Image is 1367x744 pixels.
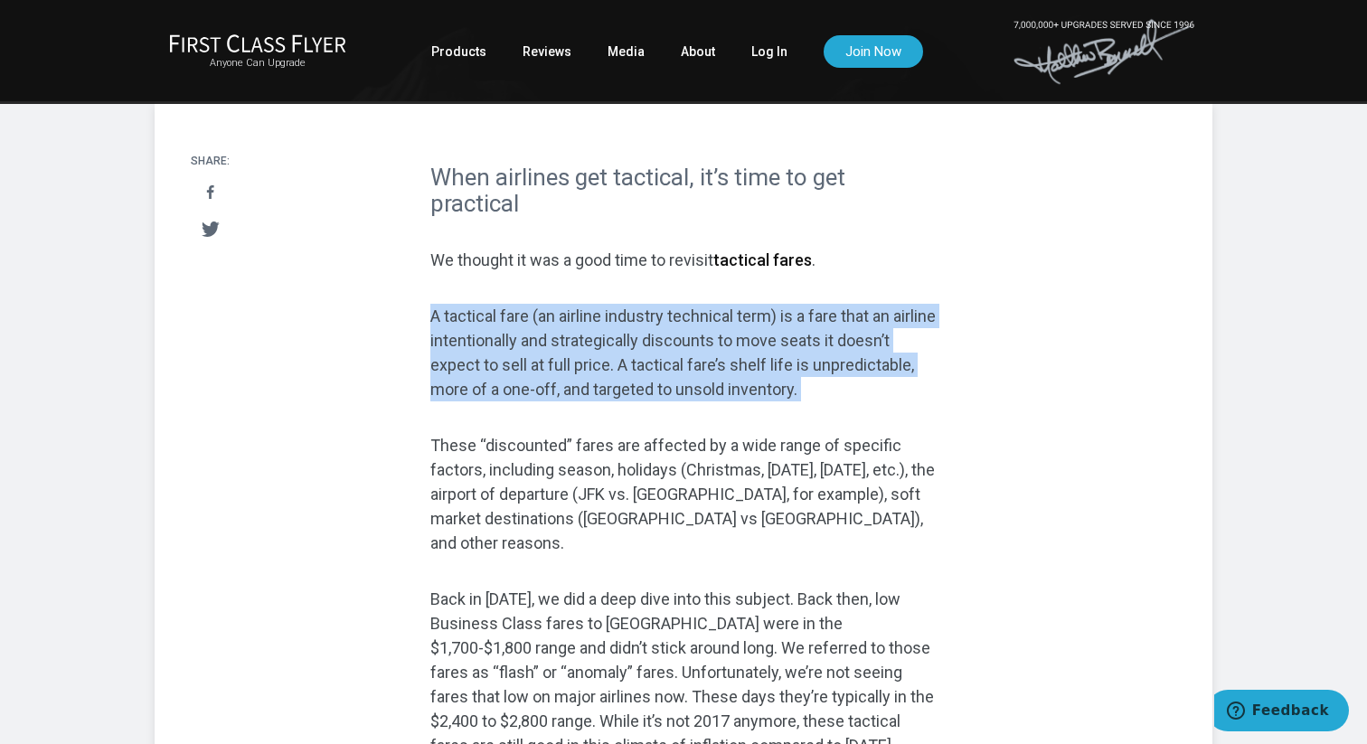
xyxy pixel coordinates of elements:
a: Media [608,35,645,68]
a: About [681,35,715,68]
p: These “discounted” fares are affected by a wide range of specific factors, including season, holi... [430,433,937,555]
a: Log In [751,35,787,68]
a: Reviews [523,35,571,68]
a: Products [431,35,486,68]
small: Anyone Can Upgrade [169,57,346,70]
a: Share [192,176,229,210]
a: Join Now [824,35,923,68]
strong: tactical fares [713,250,812,269]
iframe: Opens a widget where you can find more information [1214,690,1349,735]
a: Tweet [192,212,229,246]
h4: Share: [191,155,230,167]
h2: When airlines get tactical, it’s time to get practical [430,165,937,216]
p: We thought it was a good time to revisit . [430,248,937,272]
p: A tactical fare (an airline industry technical term) is a fare that an airline intentionally and ... [430,304,937,401]
a: First Class FlyerAnyone Can Upgrade [169,33,346,70]
img: First Class Flyer [169,33,346,52]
